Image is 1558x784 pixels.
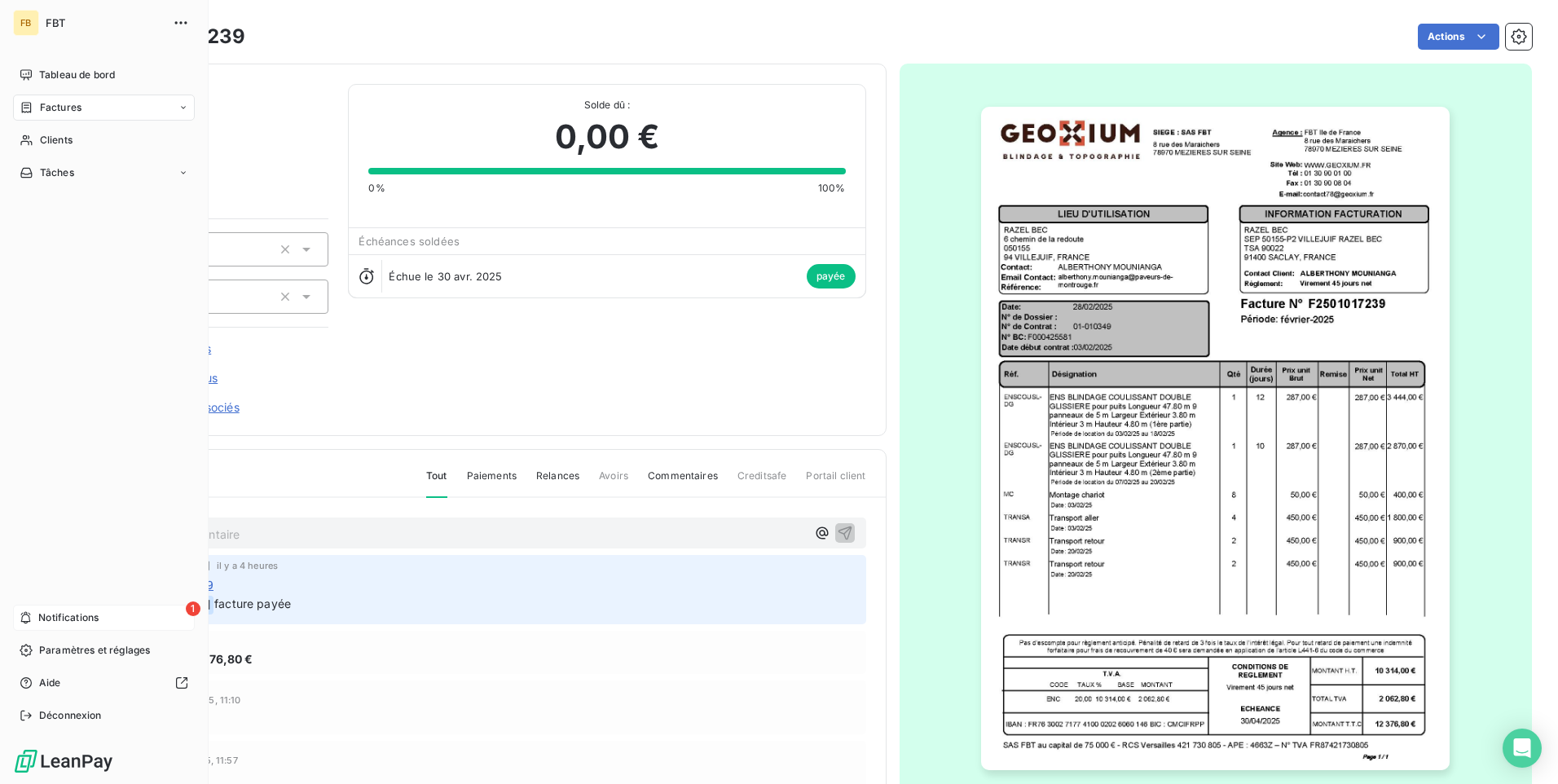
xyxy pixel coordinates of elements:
[599,469,628,496] span: Avoirs
[981,107,1450,770] img: invoice_thumbnail
[38,610,99,625] span: Notifications
[39,708,102,723] span: Déconnexion
[13,10,39,36] div: FB
[1503,729,1542,768] div: Open Intercom Messenger
[40,133,73,148] span: Clients
[186,601,200,616] span: 1
[806,469,865,496] span: Portail client
[46,16,163,29] span: FBT
[555,112,660,161] span: 0,00 €
[648,469,718,496] span: Commentaires
[39,68,115,82] span: Tableau de bord
[128,104,328,117] span: CRAZELBEC
[217,561,278,570] span: il y a 4 heures
[807,264,856,288] span: payée
[389,270,502,283] span: Échue le 30 avr. 2025
[187,650,253,667] span: 12 376,80 €
[40,100,81,115] span: Factures
[1418,24,1499,50] button: Actions
[13,670,195,696] a: Aide
[368,98,845,112] span: Solde dû :
[368,181,385,196] span: 0%
[214,597,291,610] span: facture payée
[40,165,74,180] span: Tâches
[39,676,61,690] span: Aide
[426,469,447,498] span: Tout
[39,643,150,658] span: Paramètres et réglages
[536,469,579,496] span: Relances
[737,469,787,496] span: Creditsafe
[818,181,846,196] span: 100%
[359,235,460,248] span: Échéances soldées
[13,748,114,774] img: Logo LeanPay
[467,469,517,496] span: Paiements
